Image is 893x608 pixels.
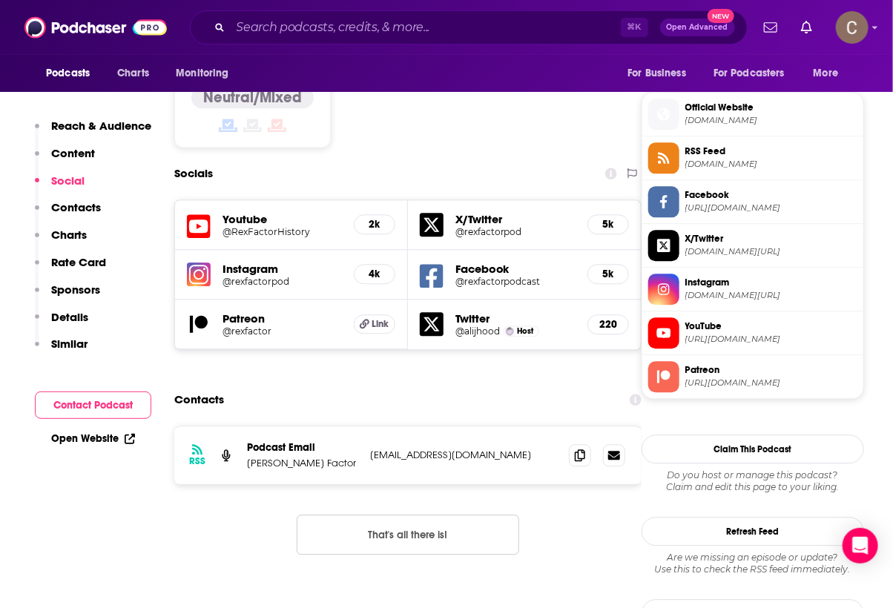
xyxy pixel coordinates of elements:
a: Instagram[DOMAIN_NAME][URL] [648,274,857,305]
button: Contact Podcast [35,391,151,419]
span: For Business [627,63,686,84]
span: Patreon [685,363,857,377]
a: @rexfactor [223,326,342,337]
span: ⌘ K [621,18,648,37]
p: Social [51,174,85,188]
span: Monitoring [176,63,228,84]
a: X/Twitter[DOMAIN_NAME][URL] [648,230,857,261]
button: open menu [617,59,705,87]
a: Patreon[URL][DOMAIN_NAME] [648,361,857,392]
span: Link [372,318,389,330]
button: Rate Card [35,255,106,282]
h5: 2k [366,218,383,231]
span: Host [517,326,533,336]
span: RSS Feed [685,145,857,158]
h5: 5k [600,218,616,231]
button: Details [35,310,88,337]
span: Official Website [685,101,857,114]
button: Reach & Audience [35,119,151,146]
div: Claim and edit this page to your liking. [642,469,864,493]
a: Official Website[DOMAIN_NAME] [648,99,857,130]
button: Nothing here. [297,515,519,555]
button: Sponsors [35,282,100,310]
p: Reach & Audience [51,119,151,133]
div: Are we missing an episode or update? Use this to check the RSS feed immediately. [642,552,864,575]
button: Charts [35,228,87,255]
p: Podcast Email [247,441,358,454]
p: [PERSON_NAME] Factor [247,457,358,469]
span: rexfactorpodcast.com [685,115,857,126]
button: Refresh Feed [642,517,864,546]
a: @alijhood [455,326,500,337]
span: Podcasts [46,63,90,84]
span: Do you host or manage this podcast? [642,469,864,481]
p: Charts [51,228,87,242]
button: Contacts [35,200,101,228]
a: YouTube[URL][DOMAIN_NAME] [648,317,857,348]
span: X/Twitter [685,232,857,245]
h5: 5k [600,268,616,280]
span: YouTube [685,320,857,333]
span: Charts [117,63,149,84]
h3: RSS [189,455,205,467]
p: Content [51,146,95,160]
button: Social [35,174,85,201]
a: Link [354,314,395,334]
p: Contacts [51,200,101,214]
div: Open Intercom Messenger [843,528,878,564]
h2: Socials [174,159,213,188]
h5: Facebook [455,262,576,276]
a: Show notifications dropdown [758,15,783,40]
span: New [708,9,734,23]
h5: Youtube [223,212,342,226]
a: Ali Hood [506,327,514,335]
h4: Neutral/Mixed [203,88,302,107]
img: Podchaser - Follow, Share and Rate Podcasts [24,13,167,42]
span: https://www.youtube.com/@RexFactorHistory [685,334,857,345]
p: Similar [51,337,88,351]
p: Sponsors [51,282,100,297]
h2: Contacts [174,386,224,414]
button: Open AdvancedNew [660,19,735,36]
p: Rate Card [51,255,106,269]
a: Facebook[URL][DOMAIN_NAME] [648,186,857,217]
h5: 220 [600,318,616,331]
span: https://www.facebook.com/rexfactorpodcast [685,202,857,214]
span: https://www.patreon.com/rexfactor [685,377,857,389]
span: Facebook [685,188,857,202]
div: Search podcasts, credits, & more... [190,10,748,44]
button: open menu [36,59,109,87]
p: Details [51,310,88,324]
h5: 4k [366,268,383,280]
button: open menu [165,59,248,87]
a: Show notifications dropdown [795,15,818,40]
h5: X/Twitter [455,212,576,226]
span: More [814,63,839,84]
a: @rexfactorpod [455,226,576,237]
a: @RexFactorHistory [223,226,342,237]
a: RSS Feed[DOMAIN_NAME] [648,142,857,174]
button: open menu [803,59,857,87]
span: feeds.megaphone.fm [685,159,857,170]
span: Logged in as clay.bolton [836,11,869,44]
a: @rexfactorpod [223,276,342,287]
h5: Patreon [223,311,342,326]
img: iconImage [187,262,211,286]
span: twitter.com/rexfactorpod [685,246,857,257]
a: @rexfactorpodcast [455,276,576,287]
button: Similar [35,337,88,364]
button: Content [35,146,95,174]
input: Search podcasts, credits, & more... [231,16,621,39]
span: instagram.com/rexfactorpod [685,290,857,301]
span: For Podcasters [714,63,785,84]
a: Charts [108,59,158,87]
button: Show profile menu [836,11,869,44]
p: [EMAIL_ADDRESS][DOMAIN_NAME] [370,449,557,461]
